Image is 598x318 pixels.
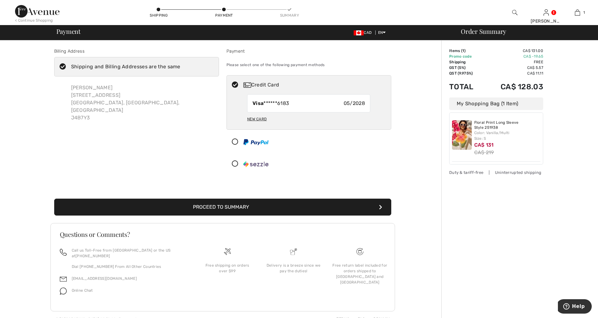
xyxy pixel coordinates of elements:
a: Sign In [543,9,549,15]
div: Payment [226,48,391,55]
p: Call us Toll-Free from [GEOGRAPHIC_DATA] or the US at [72,248,187,259]
div: < Continue Shopping [15,18,53,23]
img: My Info [543,9,549,16]
iframe: Opens a widget where you can find more information [558,299,592,315]
img: chat [60,288,67,295]
div: My Shopping Bag (1 Item) [449,97,543,110]
td: Items ( ) [449,48,483,54]
div: Payment [215,13,233,18]
span: EN [378,30,386,35]
p: Dial [PHONE_NUMBER] From All Other Countries [72,264,187,269]
a: Floral Print Long Sleeve Style 251938 [474,120,541,130]
div: [PERSON_NAME] [531,18,561,24]
div: Summary [280,13,299,18]
span: CA$ 131 [474,142,494,148]
td: Free [483,59,543,65]
td: CA$ 5.57 [483,65,543,70]
td: CA$ 131.00 [483,48,543,54]
td: CA$ 11.11 [483,70,543,76]
h3: Questions or Comments? [60,231,386,237]
td: Promo code [449,54,483,59]
img: call [60,249,67,256]
div: Duty & tariff-free | Uninterrupted shipping [449,169,543,175]
div: [PERSON_NAME] [STREET_ADDRESS] [GEOGRAPHIC_DATA], [GEOGRAPHIC_DATA], [GEOGRAPHIC_DATA] J4B7Y3 [66,79,219,127]
img: Credit Card [243,82,251,88]
div: Please select one of the following payment methods [226,57,391,73]
span: 1 [462,49,464,53]
td: CA$ -19.65 [483,54,543,59]
div: New Card [247,114,267,124]
a: [PHONE_NUMBER] [75,254,110,258]
span: Payment [56,28,81,34]
img: Canadian Dollar [354,30,364,35]
div: Free shipping on orders over $99 [199,263,256,274]
span: Online Chat [72,288,93,293]
img: Floral Print Long Sleeve Style 251938 [452,120,472,150]
div: Color: Vanilla/Multi Size: S [474,130,541,141]
a: [EMAIL_ADDRESS][DOMAIN_NAME] [72,276,137,281]
img: Sezzle [243,161,268,167]
img: PayPal [243,139,268,145]
div: Shipping [149,13,168,18]
span: 1 [583,10,585,15]
img: search the website [512,9,517,16]
td: QST (9.975%) [449,70,483,76]
td: CA$ 128.03 [483,76,543,97]
img: Free shipping on orders over $99 [356,248,363,255]
img: Delivery is a breeze since we pay the duties! [290,248,297,255]
span: CAD [354,30,374,35]
div: Credit Card [243,81,387,89]
s: CA$ 219 [474,149,494,155]
img: My Bag [575,9,580,16]
div: Order Summary [453,28,594,34]
a: 1 [562,9,593,16]
div: Free return label included for orders shipped to [GEOGRAPHIC_DATA] and [GEOGRAPHIC_DATA] [332,263,388,285]
strong: Visa [252,100,263,106]
td: Shipping [449,59,483,65]
button: Proceed to Summary [54,199,391,216]
td: GST (5%) [449,65,483,70]
div: Shipping and Billing Addresses are the same [71,63,180,70]
div: Delivery is a breeze since we pay the duties! [265,263,322,274]
img: email [60,276,67,283]
img: Free shipping on orders over $99 [224,248,231,255]
img: 1ère Avenue [15,5,60,18]
td: Total [449,76,483,97]
span: 05/2028 [344,100,365,107]
div: Billing Address [54,48,219,55]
